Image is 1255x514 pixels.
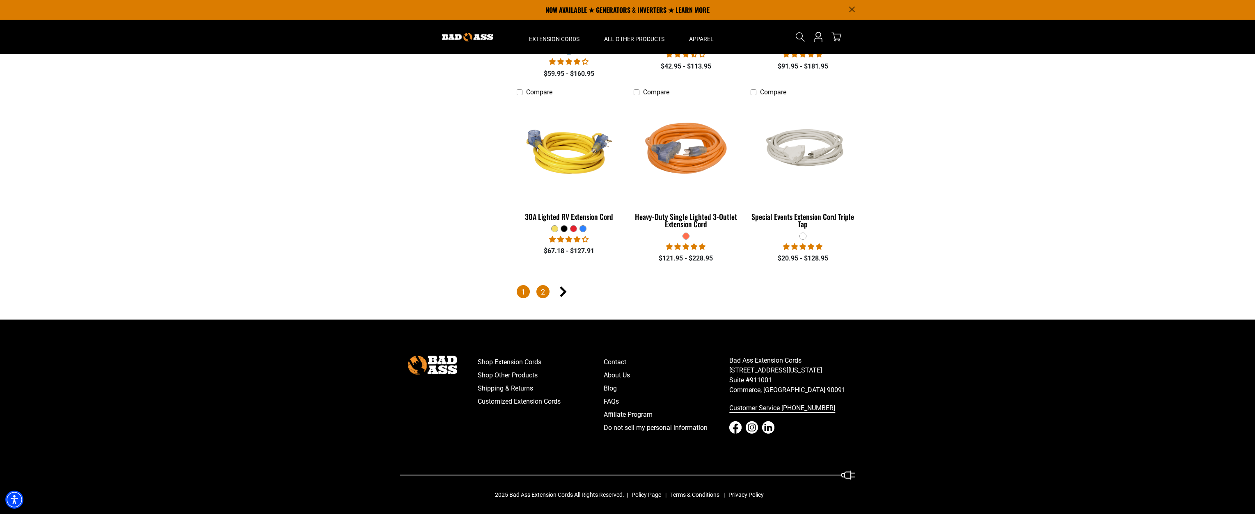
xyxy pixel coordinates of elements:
div: 30A Lighted RV Extension Cord [517,213,621,220]
span: 4.18 stars [549,58,589,66]
a: Do not sell my personal information [604,421,730,434]
a: cart [830,32,843,42]
span: 5.00 stars [783,243,822,251]
a: Affiliate Program [604,408,730,421]
a: FAQs [604,395,730,408]
a: orange Heavy-Duty Single Lighted 3-Outlet Extension Cord [634,101,738,233]
a: Policy Page [628,491,661,499]
span: All Other Products [604,35,664,43]
a: Contact [604,356,730,369]
div: $20.95 - $128.95 [751,254,855,263]
a: Customized Extension Cords [478,395,604,408]
span: Compare [526,88,552,96]
a: Terms & Conditions [667,491,719,499]
span: Extension Cords [529,35,579,43]
div: Heavy-Duty Single Lighted 3-Outlet Extension Cord [634,213,738,228]
summary: Apparel [677,20,726,54]
div: $121.95 - $228.95 [634,254,738,263]
img: white [751,120,854,183]
a: About Us [604,369,730,382]
a: yellow 30A Lighted RV Extension Cord [517,101,621,225]
a: Page 2 [536,285,550,298]
div: Accessibility Menu [5,491,23,509]
summary: Search [794,30,807,43]
a: white Special Events Extension Cord Triple Tap [751,101,855,233]
nav: Pagination [517,285,855,300]
img: orange [634,105,737,199]
div: 2025 Bad Ass Extension Cords All Rights Reserved. [495,491,769,499]
summary: All Other Products [592,20,677,54]
a: Blog [604,382,730,395]
div: $67.18 - $127.91 [517,246,621,256]
p: Bad Ass Extension Cords [STREET_ADDRESS][US_STATE] Suite #911001 Commerce, [GEOGRAPHIC_DATA] 90091 [729,356,855,395]
span: 4.11 stars [549,235,589,243]
span: 5.00 stars [666,243,705,251]
summary: Extension Cords [517,20,592,54]
div: Special Events Extension Cord Triple Tap [751,213,855,228]
img: yellow [518,105,621,199]
a: call 833-674-1699 [729,402,855,415]
div: $42.95 - $113.95 [634,62,738,71]
span: 5.00 stars [783,50,822,58]
a: Facebook - open in a new tab [729,421,742,434]
a: Next page [556,285,569,298]
a: Open this option [812,20,825,54]
div: $91.95 - $181.95 [751,62,855,71]
span: Compare [760,88,786,96]
a: Shipping & Returns [478,382,604,395]
span: Compare [643,88,669,96]
a: Privacy Policy [725,491,764,499]
div: $59.95 - $160.95 [517,69,621,79]
span: Apparel [689,35,714,43]
a: Shop Extension Cords [478,356,604,369]
img: Bad Ass Extension Cords [408,356,457,374]
span: Page 1 [517,285,530,298]
span: 3.67 stars [666,50,705,58]
a: LinkedIn - open in a new tab [762,421,774,434]
a: Shop Other Products [478,369,604,382]
a: Instagram - open in a new tab [746,421,758,434]
img: Bad Ass Extension Cords [442,33,493,41]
